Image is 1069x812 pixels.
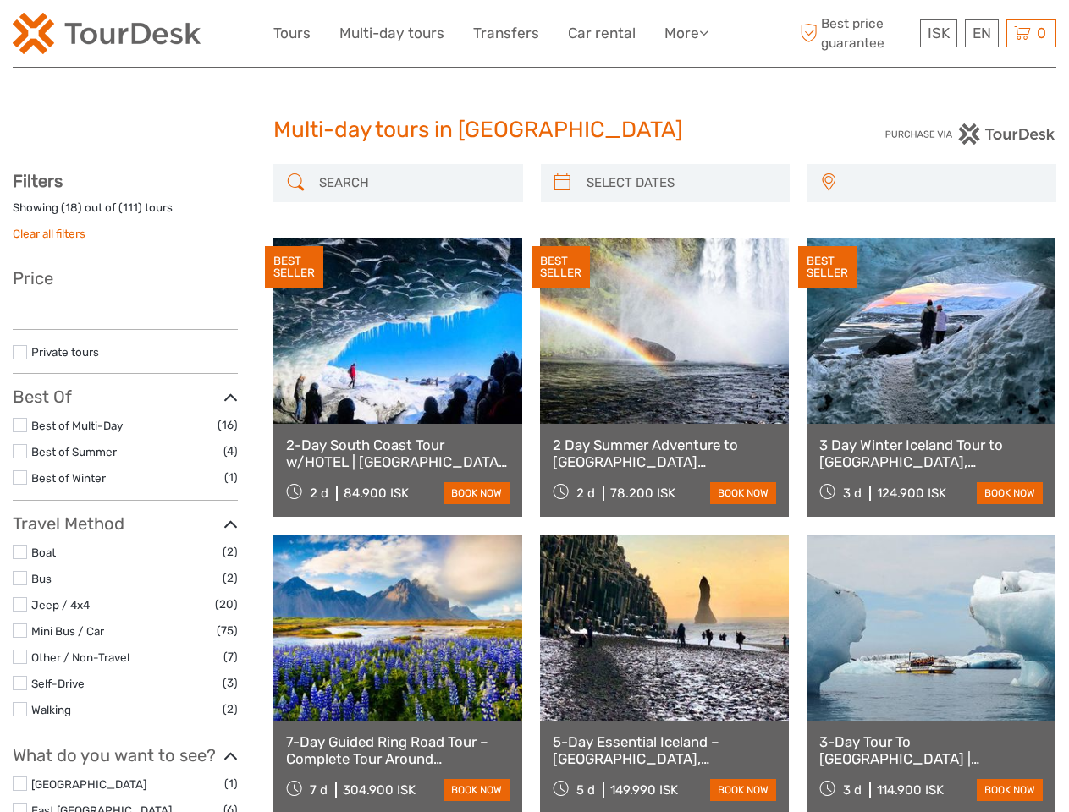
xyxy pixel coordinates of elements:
a: Bus [31,572,52,585]
a: book now [977,779,1043,801]
span: 3 d [843,782,862,798]
div: 78.200 ISK [610,486,675,501]
label: 111 [123,200,138,216]
span: (2) [223,568,238,588]
div: EN [965,19,999,47]
div: 84.900 ISK [344,486,409,501]
span: 5 d [576,782,595,798]
a: 3 Day Winter Iceland Tour to [GEOGRAPHIC_DATA], [GEOGRAPHIC_DATA], [GEOGRAPHIC_DATA] and [GEOGRAP... [819,436,1043,471]
a: book now [710,779,776,801]
a: 5-Day Essential Iceland – [GEOGRAPHIC_DATA], [GEOGRAPHIC_DATA], [GEOGRAPHIC_DATA], [GEOGRAPHIC_DA... [553,733,776,768]
a: 7-Day Guided Ring Road Tour – Complete Tour Around [GEOGRAPHIC_DATA] [286,733,510,768]
span: (7) [223,647,238,667]
a: Multi-day tours [339,21,444,46]
img: 120-15d4194f-c635-41b9-a512-a3cb382bfb57_logo_small.png [13,13,201,54]
label: 18 [65,200,78,216]
div: BEST SELLER [265,246,323,288]
a: [GEOGRAPHIC_DATA] [31,777,146,791]
span: (2) [223,542,238,562]
a: book now [710,482,776,504]
a: Jeep / 4x4 [31,598,90,612]
span: 0 [1034,25,1049,41]
a: Car rental [568,21,636,46]
span: (1) [224,468,238,487]
h1: Multi-day tours in [GEOGRAPHIC_DATA] [273,117,796,144]
div: BEST SELLER [532,246,590,288]
a: Tours [273,21,311,46]
div: 124.900 ISK [877,486,946,501]
a: More [664,21,708,46]
span: (75) [217,621,238,640]
a: book now [444,779,510,801]
span: 3 d [843,486,862,501]
a: Private tours [31,345,99,359]
a: Best of Winter [31,471,106,485]
span: 2 d [310,486,328,501]
a: book now [977,482,1043,504]
a: Walking [31,703,71,716]
h3: What do you want to see? [13,745,238,765]
span: 7 d [310,782,328,798]
a: Mini Bus / Car [31,624,104,638]
a: book now [444,482,510,504]
a: 3-Day Tour To [GEOGRAPHIC_DATA] | [GEOGRAPHIC_DATA], [GEOGRAPHIC_DATA], [GEOGRAPHIC_DATA] & Glaci... [819,733,1043,768]
span: 2 d [576,486,595,501]
strong: Filters [13,171,63,191]
div: 114.900 ISK [877,782,944,798]
h3: Travel Method [13,513,238,534]
a: Other / Non-Travel [31,650,129,664]
a: Self-Drive [31,677,85,690]
span: (1) [224,774,238,793]
span: (4) [223,442,238,461]
span: ISK [928,25,950,41]
a: Best of Summer [31,445,117,458]
a: Best of Multi-Day [31,419,123,432]
a: Boat [31,546,56,559]
div: Showing ( ) out of ( ) tours [13,200,238,226]
a: Transfers [473,21,539,46]
h3: Best Of [13,387,238,407]
img: PurchaseViaTourDesk.png [884,123,1056,145]
span: Best price guarantee [796,14,916,52]
div: BEST SELLER [798,246,857,288]
input: SEARCH [312,168,514,198]
input: SELECT DATES [580,168,781,198]
a: Clear all filters [13,227,85,240]
a: 2 Day Summer Adventure to [GEOGRAPHIC_DATA] [GEOGRAPHIC_DATA], Glacier Hiking, [GEOGRAPHIC_DATA],... [553,436,776,471]
span: (20) [215,595,238,614]
a: 2-Day South Coast Tour w/HOTEL | [GEOGRAPHIC_DATA], [GEOGRAPHIC_DATA], [GEOGRAPHIC_DATA] & Waterf... [286,436,510,471]
div: 149.990 ISK [610,782,678,798]
span: (3) [223,673,238,693]
span: (16) [218,415,238,435]
span: (2) [223,700,238,719]
h3: Price [13,268,238,288]
div: 304.900 ISK [343,782,416,798]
